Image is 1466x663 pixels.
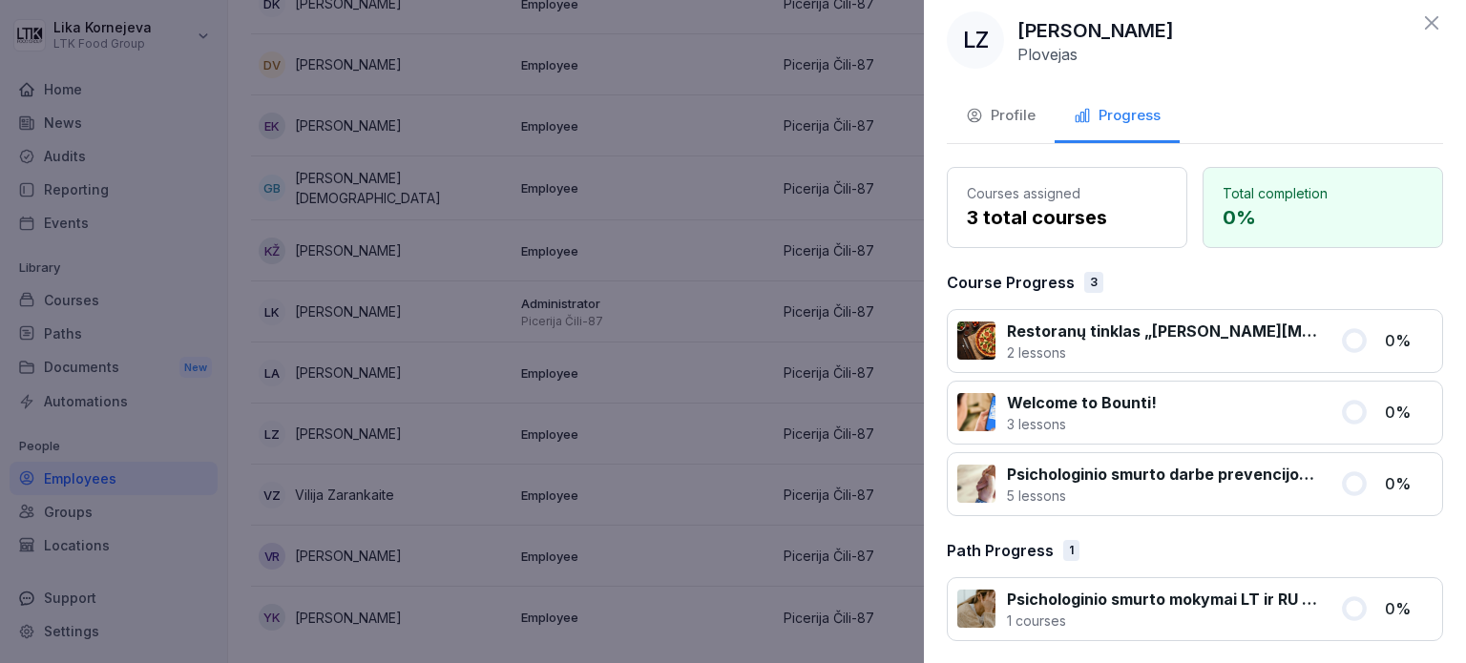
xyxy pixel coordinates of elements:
[1007,391,1157,414] p: Welcome to Bounti!
[966,105,1036,127] div: Profile
[1084,272,1103,293] div: 3
[1055,92,1180,143] button: Progress
[1007,463,1317,486] p: Psichologinio smurto darbe prevencijos mokymai
[1007,320,1317,342] p: Restoranų tinklas „[PERSON_NAME][MEDICAL_DATA]" - Sėkmės istorija ir praktika
[1385,401,1433,424] p: 0 %
[1007,342,1317,363] p: 2 lessons
[1017,45,1078,64] p: Plovejas
[1385,597,1433,620] p: 0 %
[967,203,1167,232] p: 3 total courses
[1007,486,1317,506] p: 5 lessons
[1074,105,1161,127] div: Progress
[1017,16,1174,45] p: [PERSON_NAME]
[947,11,1004,69] div: LZ
[947,92,1055,143] button: Profile
[947,539,1054,562] p: Path Progress
[1385,329,1433,352] p: 0 %
[1007,588,1317,611] p: Psichologinio smurto mokymai LT ir RU - visos pareigybės
[1385,472,1433,495] p: 0 %
[967,183,1167,203] p: Courses assigned
[947,271,1075,294] p: Course Progress
[1223,183,1423,203] p: Total completion
[1223,203,1423,232] p: 0 %
[1007,611,1317,631] p: 1 courses
[1063,540,1079,561] div: 1
[1007,414,1157,434] p: 3 lessons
